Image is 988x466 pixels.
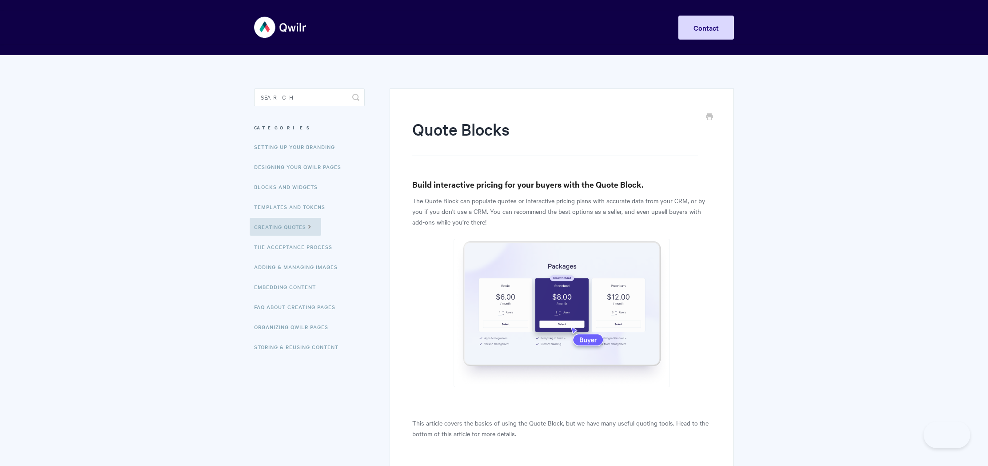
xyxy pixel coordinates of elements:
a: Adding & Managing Images [254,258,344,276]
a: Creating Quotes [250,218,321,236]
iframe: Toggle Customer Support [924,422,970,448]
h1: Quote Blocks [412,118,698,156]
a: FAQ About Creating Pages [254,298,342,316]
a: Print this Article [706,112,713,122]
a: Templates and Tokens [254,198,332,216]
input: Search [254,88,365,106]
h3: Build interactive pricing for your buyers with the Quote Block. [412,178,711,191]
a: The Acceptance Process [254,238,339,256]
a: Designing Your Qwilr Pages [254,158,348,176]
a: Organizing Qwilr Pages [254,318,335,336]
h3: Categories [254,120,365,136]
a: Storing & Reusing Content [254,338,345,356]
a: Contact [678,16,734,40]
img: Qwilr Help Center [254,11,307,44]
p: The Quote Block can populate quotes or interactive pricing plans with accurate data from your CRM... [412,195,711,227]
a: Blocks and Widgets [254,178,324,196]
img: file-30ANXqc23E.png [454,239,670,387]
a: Setting up your Branding [254,138,342,156]
p: This article covers the basics of using the Quote Block, but we have many useful quoting tools. H... [412,418,711,439]
a: Embedding Content [254,278,323,296]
